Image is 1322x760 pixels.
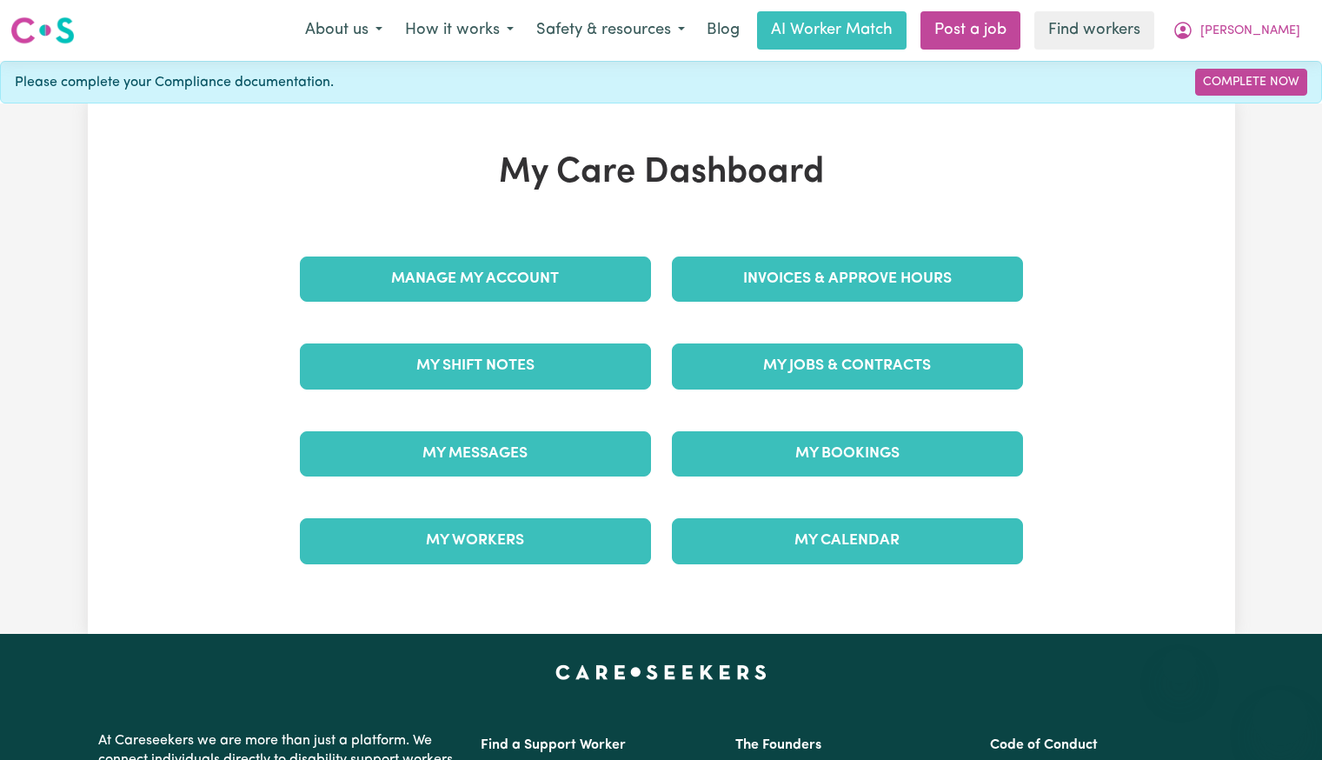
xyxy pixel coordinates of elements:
[672,257,1023,302] a: Invoices & Approve Hours
[481,738,626,752] a: Find a Support Worker
[672,518,1023,563] a: My Calendar
[1162,649,1197,683] iframe: Close message
[990,738,1098,752] a: Code of Conduct
[15,72,334,93] span: Please complete your Compliance documentation.
[672,431,1023,477] a: My Bookings
[1195,69,1307,96] a: Complete Now
[300,343,651,389] a: My Shift Notes
[300,518,651,563] a: My Workers
[1161,12,1312,49] button: My Account
[525,12,696,49] button: Safety & resources
[300,431,651,477] a: My Messages
[10,15,75,46] img: Careseekers logo
[300,257,651,302] a: Manage My Account
[394,12,525,49] button: How it works
[672,343,1023,389] a: My Jobs & Contracts
[1252,690,1308,746] iframe: Button to launch messaging window
[920,11,1020,50] a: Post a job
[294,12,394,49] button: About us
[10,10,75,50] a: Careseekers logo
[1034,11,1154,50] a: Find workers
[1200,22,1300,41] span: [PERSON_NAME]
[289,152,1033,194] h1: My Care Dashboard
[696,11,750,50] a: Blog
[757,11,907,50] a: AI Worker Match
[555,665,767,679] a: Careseekers home page
[735,738,821,752] a: The Founders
